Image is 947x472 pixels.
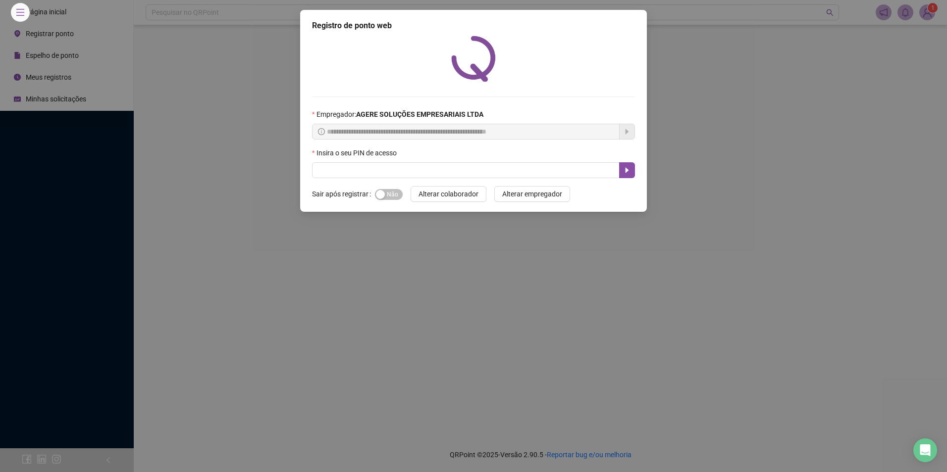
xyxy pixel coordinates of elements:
div: Open Intercom Messenger [913,438,937,462]
button: Alterar colaborador [411,186,486,202]
span: menu [16,8,25,17]
div: Registro de ponto web [312,20,635,32]
span: caret-right [623,166,631,174]
span: info-circle [318,128,325,135]
label: Sair após registrar [312,186,375,202]
span: Empregador : [316,109,483,120]
img: QRPoint [451,36,496,82]
label: Insira o seu PIN de acesso [312,147,403,158]
strong: AGERE SOLUÇÕES EMPRESARIAIS LTDA [356,110,483,118]
span: Alterar colaborador [419,189,478,199]
button: Alterar empregador [494,186,570,202]
span: Alterar empregador [502,189,562,199]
